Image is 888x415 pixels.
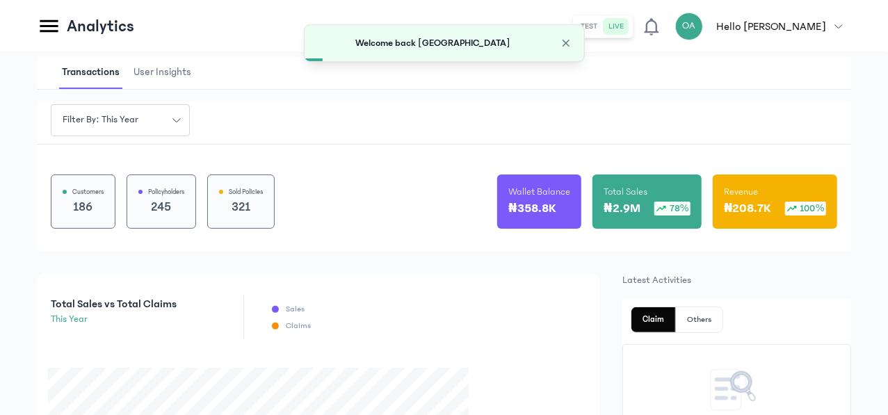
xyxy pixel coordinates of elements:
button: Filter by: this year [51,104,190,136]
button: live [604,18,630,35]
p: ₦358.8K [508,199,556,218]
p: Analytics [67,15,134,38]
span: Filter by: this year [54,113,147,127]
p: ₦208.7K [724,199,771,218]
p: 186 [63,197,104,217]
button: Claim [631,307,676,332]
button: Transactions [59,56,131,89]
span: Transactions [59,56,122,89]
p: Customers [72,186,104,197]
p: this year [51,312,177,327]
div: OA [675,13,703,40]
button: User Insights [131,56,202,89]
p: Revenue [724,185,758,199]
button: Close [559,36,573,50]
p: Wallet Balance [508,185,570,199]
p: Latest Activities [622,273,851,287]
span: User Insights [131,56,194,89]
p: Total Sales [604,185,647,199]
p: Sold Policies [229,186,263,197]
p: Total Sales vs Total Claims [51,295,177,312]
button: Others [676,307,722,332]
p: Sales [286,304,305,315]
p: Policyholders [148,186,184,197]
p: Claims [286,320,311,332]
div: 100% [785,202,826,215]
div: 78% [654,202,691,215]
span: Welcome back [GEOGRAPHIC_DATA] [356,38,510,49]
p: 321 [219,197,263,217]
p: 245 [138,197,184,217]
button: OAHello [PERSON_NAME] [675,13,851,40]
p: ₦2.9M [604,199,640,218]
p: Hello [PERSON_NAME] [717,18,826,35]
